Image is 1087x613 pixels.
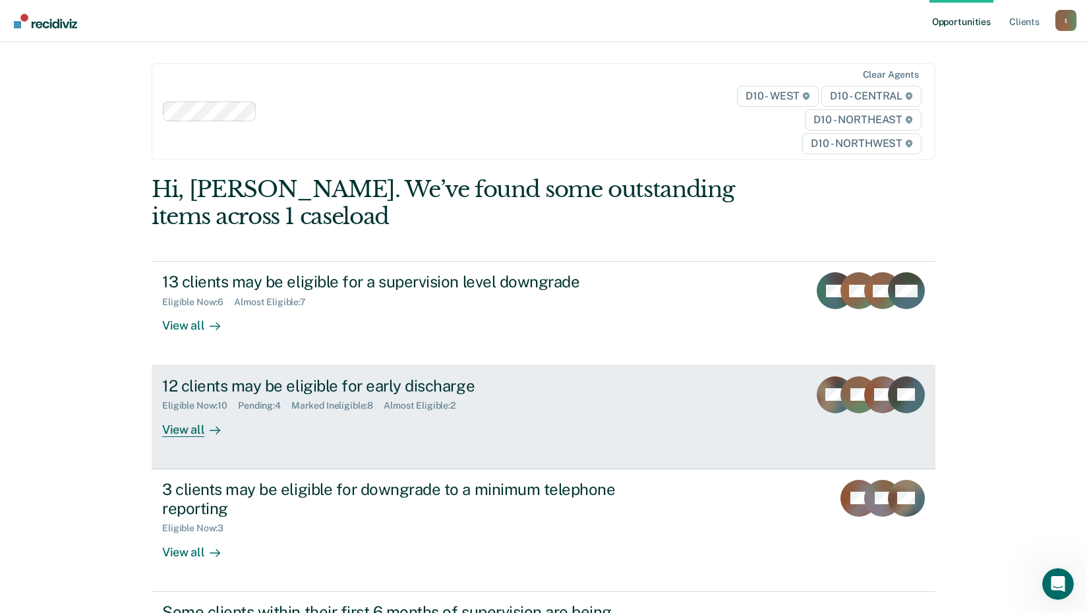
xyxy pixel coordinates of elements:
span: D10 - NORTHWEST [802,133,921,154]
div: t [1055,10,1076,31]
div: Clear agents [863,69,919,80]
div: 13 clients may be eligible for a supervision level downgrade [162,272,625,291]
a: 3 clients may be eligible for downgrade to a minimum telephone reportingEligible Now:3View all [152,469,935,592]
div: Almost Eligible : 2 [384,400,466,411]
div: 12 clients may be eligible for early discharge [162,376,625,395]
div: Eligible Now : 6 [162,297,234,308]
iframe: Intercom live chat [1042,568,1074,600]
div: View all [162,411,236,437]
div: Eligible Now : 3 [162,523,234,534]
a: 12 clients may be eligible for early dischargeEligible Now:10Pending:4Marked Ineligible:8Almost E... [152,366,935,469]
div: View all [162,534,236,560]
button: Profile dropdown button [1055,10,1076,31]
div: 3 clients may be eligible for downgrade to a minimum telephone reporting [162,480,625,518]
div: Eligible Now : 10 [162,400,238,411]
div: Hi, [PERSON_NAME]. We’ve found some outstanding items across 1 caseload [152,176,779,230]
div: Almost Eligible : 7 [234,297,316,308]
div: Pending : 4 [238,400,291,411]
span: D10 - CENTRAL [821,86,922,107]
span: D10 - WEST [737,86,819,107]
div: View all [162,308,236,334]
a: 13 clients may be eligible for a supervision level downgradeEligible Now:6Almost Eligible:7View all [152,261,935,365]
div: Marked Ineligible : 8 [291,400,384,411]
img: Recidiviz [14,14,77,28]
span: D10 - NORTHEAST [805,109,921,131]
